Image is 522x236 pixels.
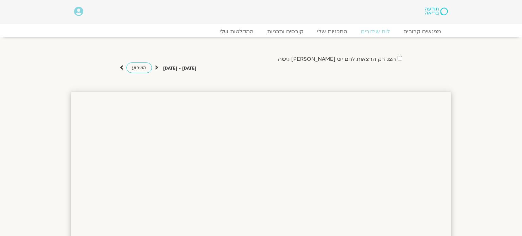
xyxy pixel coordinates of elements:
a: השבוע [126,62,152,73]
a: מפגשים קרובים [397,28,448,35]
a: ההקלטות שלי [213,28,260,35]
a: לוח שידורים [354,28,397,35]
a: התכניות שלי [310,28,354,35]
a: קורסים ותכניות [260,28,310,35]
span: השבוע [132,65,146,71]
label: הצג רק הרצאות להם יש [PERSON_NAME] גישה [278,56,396,62]
p: [DATE] - [DATE] [163,65,196,72]
nav: Menu [74,28,448,35]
